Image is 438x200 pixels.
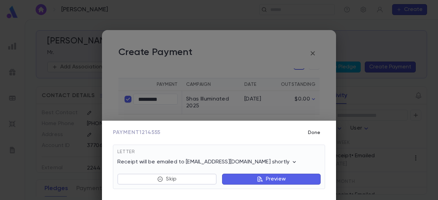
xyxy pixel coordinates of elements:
button: Skip [117,174,217,185]
p: Skip [166,176,177,183]
p: Receipt will be emailed to [EMAIL_ADDRESS][DOMAIN_NAME] shortly [117,159,298,165]
span: Payment 1214555 [113,129,160,136]
p: Preview [266,176,286,183]
button: Preview [222,174,321,185]
div: Letter [117,149,321,159]
button: Done [303,126,325,139]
